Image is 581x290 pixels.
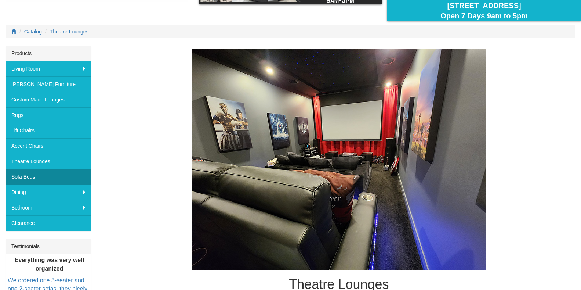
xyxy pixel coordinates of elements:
a: Custom Made Lounges [6,92,91,107]
div: Testimonials [6,239,91,254]
b: Everything was very well organized [15,257,84,272]
img: Theatre Lounges [192,49,486,270]
a: Rugs [6,107,91,123]
a: Living Room [6,61,91,76]
a: Bedroom [6,200,91,215]
a: Sofa Beds [6,169,91,185]
a: Theatre Lounges [50,29,89,35]
a: Catalog [24,29,42,35]
a: Dining [6,185,91,200]
a: Accent Chairs [6,138,91,154]
a: Clearance [6,215,91,231]
a: [PERSON_NAME] Furniture [6,76,91,92]
a: Theatre Lounges [6,154,91,169]
a: Lift Chairs [6,123,91,138]
div: Products [6,46,91,61]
